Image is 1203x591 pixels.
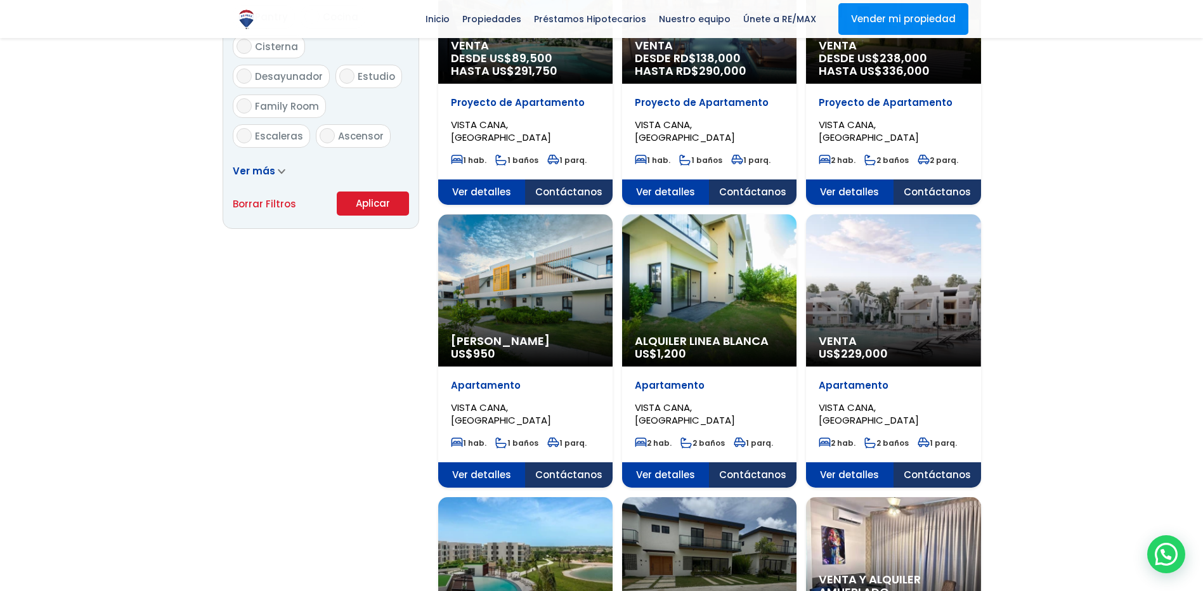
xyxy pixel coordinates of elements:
[451,438,486,448] span: 1 hab.
[255,100,319,113] span: Family Room
[918,155,958,166] span: 2 parq.
[696,50,741,66] span: 138,000
[882,63,930,79] span: 336,000
[819,401,919,427] span: VISTA CANA, [GEOGRAPHIC_DATA]
[680,438,725,448] span: 2 baños
[337,192,409,216] button: Aplicar
[237,68,252,84] input: Desayunador
[622,214,797,488] a: Alquiler Linea Blanca US$1,200 Apartamento VISTA CANA, [GEOGRAPHIC_DATA] 2 hab. 2 baños 1 parq. V...
[819,335,968,347] span: Venta
[819,346,888,361] span: US$
[679,155,722,166] span: 1 baños
[233,196,296,212] a: Borrar Filtros
[495,438,538,448] span: 1 baños
[339,68,354,84] input: Estudio
[709,462,797,488] span: Contáctanos
[255,129,303,143] span: Escaleras
[819,65,968,77] span: HASTA US$
[806,179,894,205] span: Ver detalles
[635,65,784,77] span: HASTA RD$
[635,155,670,166] span: 1 hab.
[653,10,737,29] span: Nuestro equipo
[255,40,298,53] span: Cisterna
[864,438,909,448] span: 2 baños
[838,3,968,35] a: Vender mi propiedad
[473,346,495,361] span: 950
[358,70,395,83] span: Estudio
[525,179,613,205] span: Contáctanos
[731,155,771,166] span: 1 parq.
[635,379,784,392] p: Apartamento
[819,379,968,392] p: Apartamento
[547,155,587,166] span: 1 parq.
[438,462,526,488] span: Ver detalles
[438,214,613,488] a: [PERSON_NAME] US$950 Apartamento VISTA CANA, [GEOGRAPHIC_DATA] 1 hab. 1 baños 1 parq. Ver detalle...
[737,10,823,29] span: Únete a RE/MAX
[699,63,746,79] span: 290,000
[841,346,888,361] span: 229,000
[635,401,735,427] span: VISTA CANA, [GEOGRAPHIC_DATA]
[819,155,855,166] span: 2 hab.
[918,438,957,448] span: 1 parq.
[451,39,600,52] span: Venta
[635,52,784,77] span: DESDE RD$
[235,8,257,30] img: Logo de REMAX
[451,401,551,427] span: VISTA CANA, [GEOGRAPHIC_DATA]
[451,118,551,144] span: VISTA CANA, [GEOGRAPHIC_DATA]
[622,462,710,488] span: Ver detalles
[819,39,968,52] span: Venta
[635,346,686,361] span: US$
[894,179,981,205] span: Contáctanos
[255,70,323,83] span: Desayunador
[451,346,495,361] span: US$
[819,96,968,109] p: Proyecto de Apartamento
[233,164,285,178] a: Ver más
[237,128,252,143] input: Escaleras
[456,10,528,29] span: Propiedades
[237,39,252,54] input: Cisterna
[512,50,552,66] span: 89,500
[734,438,773,448] span: 1 parq.
[451,379,600,392] p: Apartamento
[451,96,600,109] p: Proyecto de Apartamento
[635,118,735,144] span: VISTA CANA, [GEOGRAPHIC_DATA]
[451,52,600,77] span: DESDE US$
[338,129,384,143] span: Ascensor
[451,155,486,166] span: 1 hab.
[622,179,710,205] span: Ver detalles
[657,346,686,361] span: 1,200
[894,462,981,488] span: Contáctanos
[880,50,927,66] span: 238,000
[514,63,557,79] span: 291,750
[635,96,784,109] p: Proyecto de Apartamento
[438,179,526,205] span: Ver detalles
[525,462,613,488] span: Contáctanos
[495,155,538,166] span: 1 baños
[864,155,909,166] span: 2 baños
[635,438,672,448] span: 2 hab.
[233,164,275,178] span: Ver más
[709,179,797,205] span: Contáctanos
[806,214,980,488] a: Venta US$229,000 Apartamento VISTA CANA, [GEOGRAPHIC_DATA] 2 hab. 2 baños 1 parq. Ver detalles Co...
[635,335,784,347] span: Alquiler Linea Blanca
[806,462,894,488] span: Ver detalles
[320,128,335,143] input: Ascensor
[419,10,456,29] span: Inicio
[819,438,855,448] span: 2 hab.
[819,118,919,144] span: VISTA CANA, [GEOGRAPHIC_DATA]
[819,52,968,77] span: DESDE US$
[635,39,784,52] span: Venta
[451,65,600,77] span: HASTA US$
[547,438,587,448] span: 1 parq.
[237,98,252,114] input: Family Room
[528,10,653,29] span: Préstamos Hipotecarios
[451,335,600,347] span: [PERSON_NAME]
